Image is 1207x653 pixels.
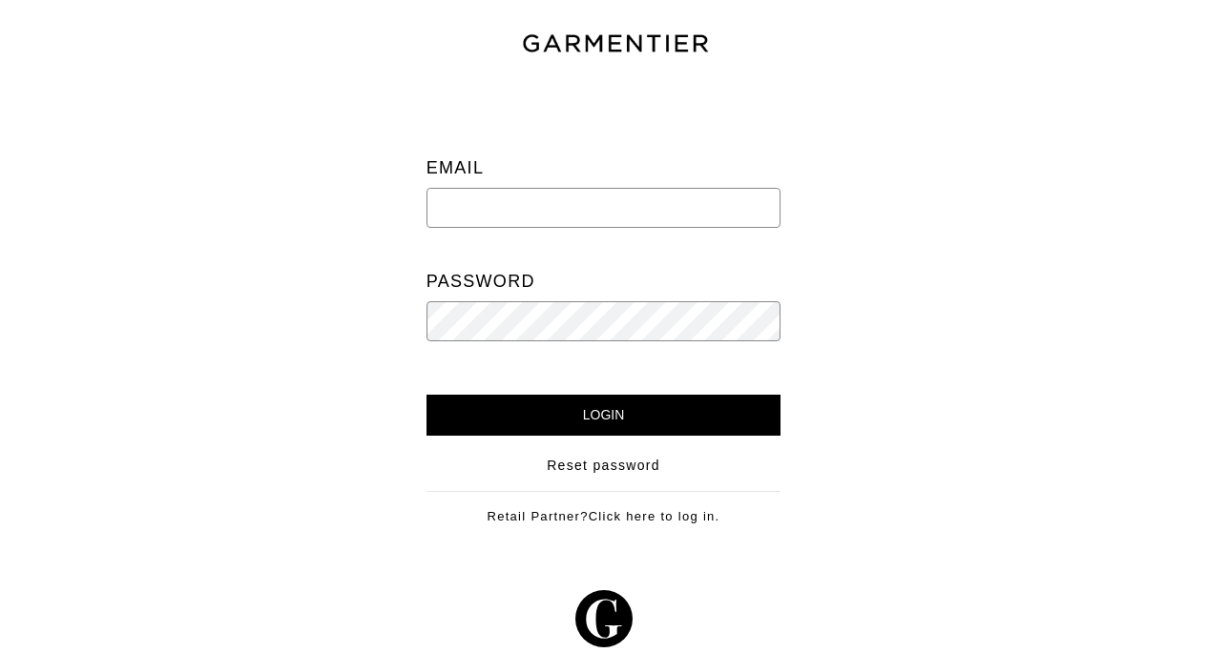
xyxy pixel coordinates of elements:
[520,31,711,56] img: garmentier-text-8466448e28d500cc52b900a8b1ac6a0b4c9bd52e9933ba870cc531a186b44329.png
[547,456,660,476] a: Reset password
[427,149,485,188] label: Email
[427,491,781,526] div: Retail Partner?
[427,395,781,436] input: Login
[427,262,535,301] label: Password
[575,590,633,647] img: g-602364139e5867ba59c769ce4266a9601a3871a1516a6a4c3533f4bc45e69684.svg
[589,509,720,523] a: Click here to log in.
